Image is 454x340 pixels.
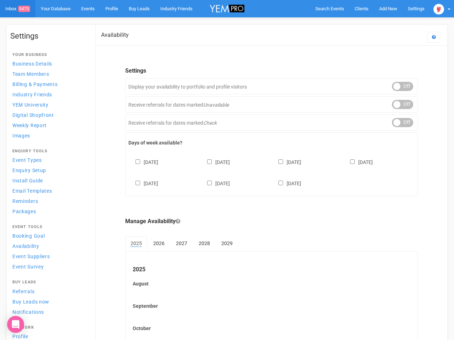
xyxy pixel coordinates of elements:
h4: Buy Leads [12,280,86,284]
span: 9475 [18,6,30,12]
em: Unavailable [203,102,229,108]
a: Team Members [10,69,88,79]
span: Images [12,133,30,138]
a: Images [10,131,88,140]
span: Event Survey [12,264,44,270]
a: Availability [10,241,88,251]
label: October [133,325,410,332]
a: Notifications [10,307,88,317]
div: Receive referrals for dates marked [125,114,418,131]
label: [DATE] [271,179,301,187]
label: [DATE] [200,158,230,166]
span: Search Events [315,6,344,11]
h1: Settings [10,32,88,40]
a: Reminders [10,196,88,206]
h2: Availability [101,32,129,38]
span: Event Types [12,157,42,163]
a: 2029 [216,236,238,250]
a: 2028 [193,236,215,250]
a: Booking Goal [10,231,88,240]
a: Business Details [10,59,88,68]
span: Availability [12,243,39,249]
span: YEM University [12,102,49,108]
span: Booking Goal [12,233,45,239]
a: 2027 [171,236,193,250]
span: Event Suppliers [12,254,50,259]
input: [DATE] [207,159,212,164]
a: YEM University [10,100,88,109]
a: 2025 [125,236,147,251]
span: Billing & Payments [12,81,58,87]
a: Event Types [10,155,88,165]
span: Clients [355,6,369,11]
a: Digital Shopfront [10,110,88,120]
label: August [133,280,410,287]
span: Packages [12,209,36,214]
input: [DATE] [135,159,140,164]
span: Add New [379,6,397,11]
input: [DATE] [350,159,355,164]
span: Business Details [12,61,52,67]
img: open-uri20250107-2-1pbi2ie [433,4,444,15]
legend: Settings [125,67,418,75]
em: Check [203,120,217,126]
h4: Event Tools [12,225,86,229]
span: Email Templates [12,188,52,194]
a: Event Suppliers [10,251,88,261]
label: Days of week available? [128,139,415,146]
span: Digital Shopfront [12,112,54,118]
a: Email Templates [10,186,88,195]
span: Install Guide [12,178,43,183]
a: Packages [10,206,88,216]
div: Open Intercom Messenger [7,316,24,333]
span: Team Members [12,71,49,77]
span: Weekly Report [12,123,47,128]
a: 2026 [148,236,170,250]
legend: 2025 [133,266,410,274]
label: [DATE] [343,158,373,166]
input: [DATE] [135,181,140,185]
label: [DATE] [128,179,158,187]
span: Reminders [12,198,38,204]
a: Referrals [10,287,88,296]
a: Billing & Payments [10,79,88,89]
h4: Enquiry Tools [12,149,86,153]
a: Buy Leads now [10,297,88,306]
label: September [133,302,410,310]
a: Install Guide [10,176,88,185]
a: Enquiry Setup [10,165,88,175]
legend: Manage Availability [125,217,418,226]
label: [DATE] [128,158,158,166]
input: [DATE] [207,181,212,185]
div: Receive referrals for dates marked [125,96,418,113]
h4: Network [12,325,86,330]
h4: Your Business [12,53,86,57]
label: [DATE] [200,179,230,187]
span: Notifications [12,309,44,315]
input: [DATE] [278,159,283,164]
label: [DATE] [271,158,301,166]
div: Display your availability to portfolio and profile visitors [125,78,418,95]
a: Weekly Report [10,120,88,130]
input: [DATE] [278,181,283,185]
a: Event Survey [10,262,88,271]
span: Enquiry Setup [12,168,46,173]
a: Industry Friends [10,90,88,99]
